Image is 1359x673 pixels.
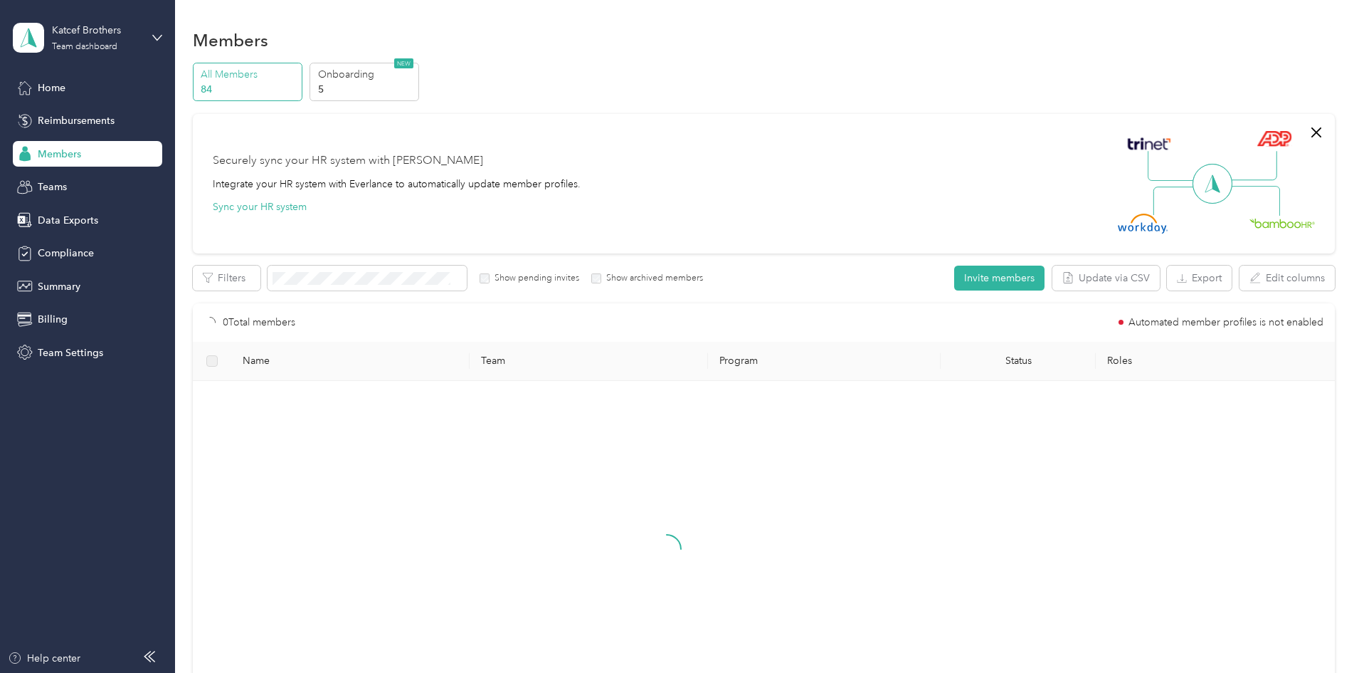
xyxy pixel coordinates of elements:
img: BambooHR [1249,218,1315,228]
span: NEW [394,58,413,68]
button: Sync your HR system [213,199,307,214]
button: Filters [193,266,260,291]
img: Workday [1118,214,1168,234]
img: Trinet [1124,134,1174,154]
img: Line Right Down [1230,186,1280,216]
button: Invite members [954,266,1045,291]
span: Data Exports [38,213,98,228]
span: Home [38,80,65,95]
p: 84 [201,82,297,97]
button: Export [1167,266,1232,291]
span: Name [243,355,458,367]
img: Line Left Up [1148,151,1197,182]
span: Members [38,147,81,162]
div: Team dashboard [52,43,117,51]
img: Line Right Up [1227,151,1277,181]
label: Show pending invites [490,272,579,285]
th: Program [708,342,941,381]
span: Billing [38,312,68,327]
th: Name [231,342,470,381]
p: 5 [318,82,415,97]
th: Team [470,342,708,381]
div: Securely sync your HR system with [PERSON_NAME] [213,152,483,169]
img: Line Left Down [1153,186,1202,215]
span: Reimbursements [38,113,115,128]
span: Summary [38,279,80,294]
p: 0 Total members [223,315,295,330]
button: Edit columns [1239,266,1335,291]
th: Roles [1096,342,1334,381]
p: Onboarding [318,67,415,82]
iframe: Everlance-gr Chat Button Frame [1279,593,1359,673]
button: Help center [8,651,80,666]
p: All Members [201,67,297,82]
div: Katcef Brothers [52,23,141,38]
span: Compliance [38,246,94,261]
span: Automated member profiles is not enabled [1128,318,1323,328]
img: ADP [1257,130,1291,147]
span: Team Settings [38,345,103,360]
th: Status [941,342,1096,381]
button: Update via CSV [1052,266,1160,291]
div: Integrate your HR system with Everlance to automatically update member profiles. [213,177,581,192]
h1: Members [193,33,268,48]
span: Teams [38,179,67,194]
label: Show archived members [601,272,703,285]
